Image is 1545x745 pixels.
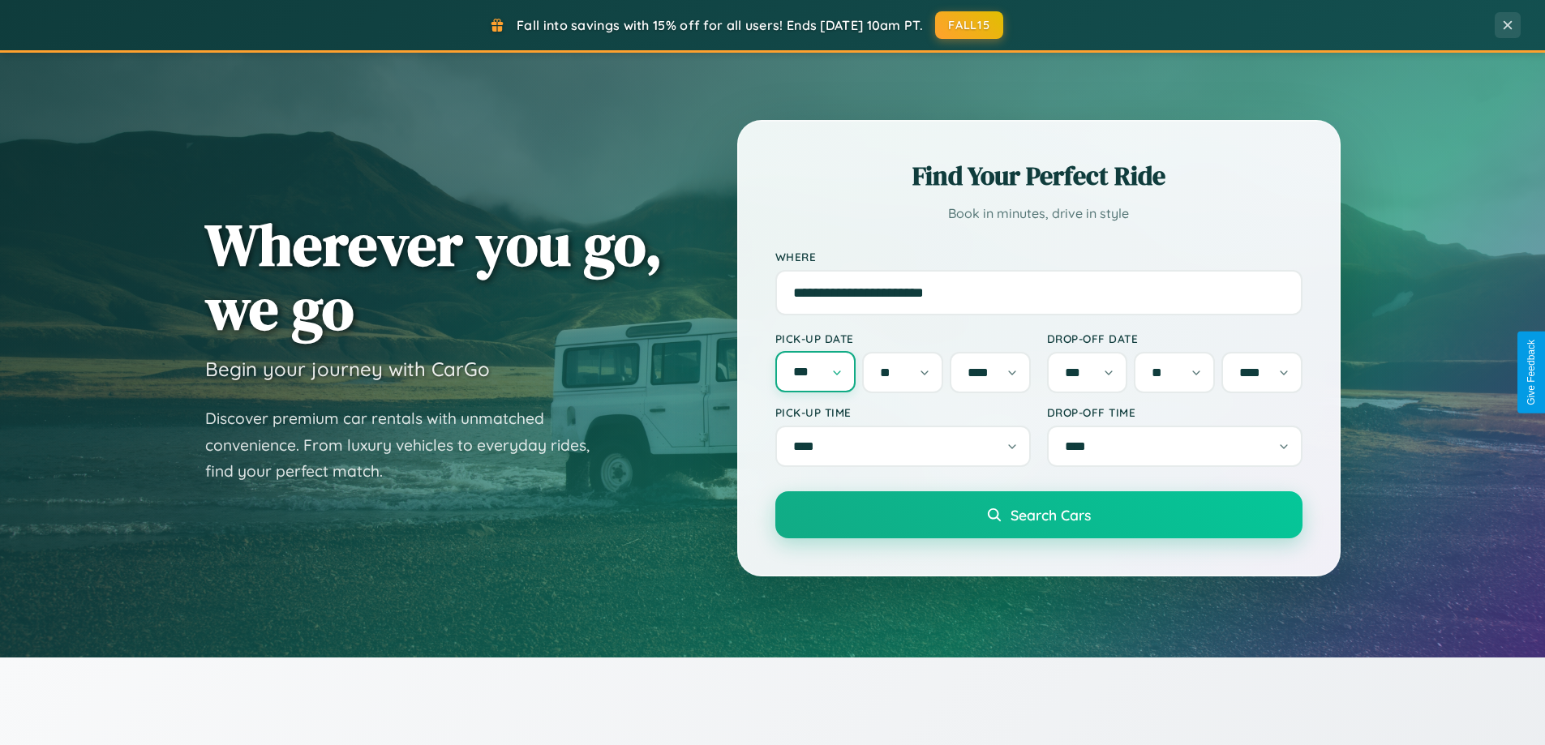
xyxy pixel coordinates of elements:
[775,405,1031,419] label: Pick-up Time
[205,212,663,340] h1: Wherever you go, we go
[1047,405,1303,419] label: Drop-off Time
[1526,340,1537,405] div: Give Feedback
[775,491,1303,538] button: Search Cars
[1047,332,1303,345] label: Drop-off Date
[205,405,611,485] p: Discover premium car rentals with unmatched convenience. From luxury vehicles to everyday rides, ...
[517,17,923,33] span: Fall into savings with 15% off for all users! Ends [DATE] 10am PT.
[1011,506,1091,524] span: Search Cars
[935,11,1003,39] button: FALL15
[205,357,490,381] h3: Begin your journey with CarGo
[775,158,1303,194] h2: Find Your Perfect Ride
[775,202,1303,225] p: Book in minutes, drive in style
[775,250,1303,263] label: Where
[775,332,1031,345] label: Pick-up Date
